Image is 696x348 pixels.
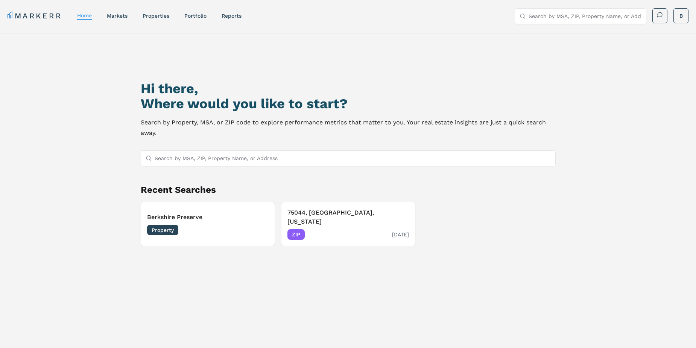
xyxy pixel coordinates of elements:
[155,151,551,166] input: Search by MSA, ZIP, Property Name, or Address
[8,11,62,21] a: MARKERR
[679,12,683,20] span: B
[141,184,556,196] h2: Recent Searches
[184,13,207,19] a: Portfolio
[392,231,409,238] span: [DATE]
[141,202,275,246] button: Berkshire PreserveProperty[DATE]
[141,117,556,138] p: Search by Property, MSA, or ZIP code to explore performance metrics that matter to you. Your real...
[107,13,128,19] a: markets
[143,13,169,19] a: properties
[141,96,556,111] h2: Where would you like to start?
[287,208,409,226] h3: 75044, [GEOGRAPHIC_DATA], [US_STATE]
[147,225,178,235] span: Property
[147,213,269,222] h3: Berkshire Preserve
[77,12,92,18] a: home
[222,13,242,19] a: reports
[281,202,415,246] button: 75044, [GEOGRAPHIC_DATA], [US_STATE]ZIP[DATE]
[141,81,556,96] h1: Hi there,
[529,9,641,24] input: Search by MSA, ZIP, Property Name, or Address
[673,8,688,23] button: B
[252,226,269,234] span: [DATE]
[287,229,305,240] span: ZIP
